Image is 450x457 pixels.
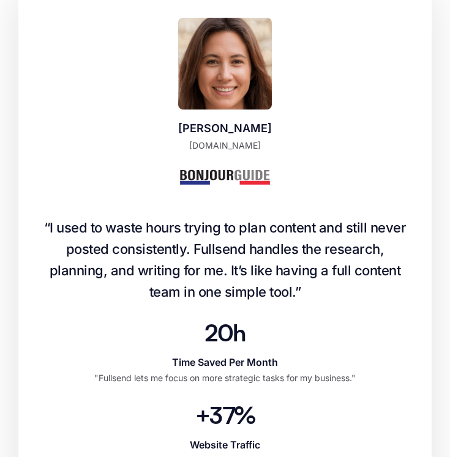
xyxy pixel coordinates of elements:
h2: 20h [93,321,357,349]
p: [DOMAIN_NAME] [178,138,272,153]
h4: “I used to waste hours trying to plan content and still never posted consistently. Fullsend handl... [37,217,413,303]
h2: +37% [93,404,357,432]
iframe: Drift Widget Chat Controller [389,396,435,442]
p: [PERSON_NAME] [178,119,272,138]
p: Website Traffic [93,437,357,453]
p: Time Saved Per Month [93,354,357,371]
p: "Fullsend lets me focus on more strategic tasks for my business." [93,371,357,385]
